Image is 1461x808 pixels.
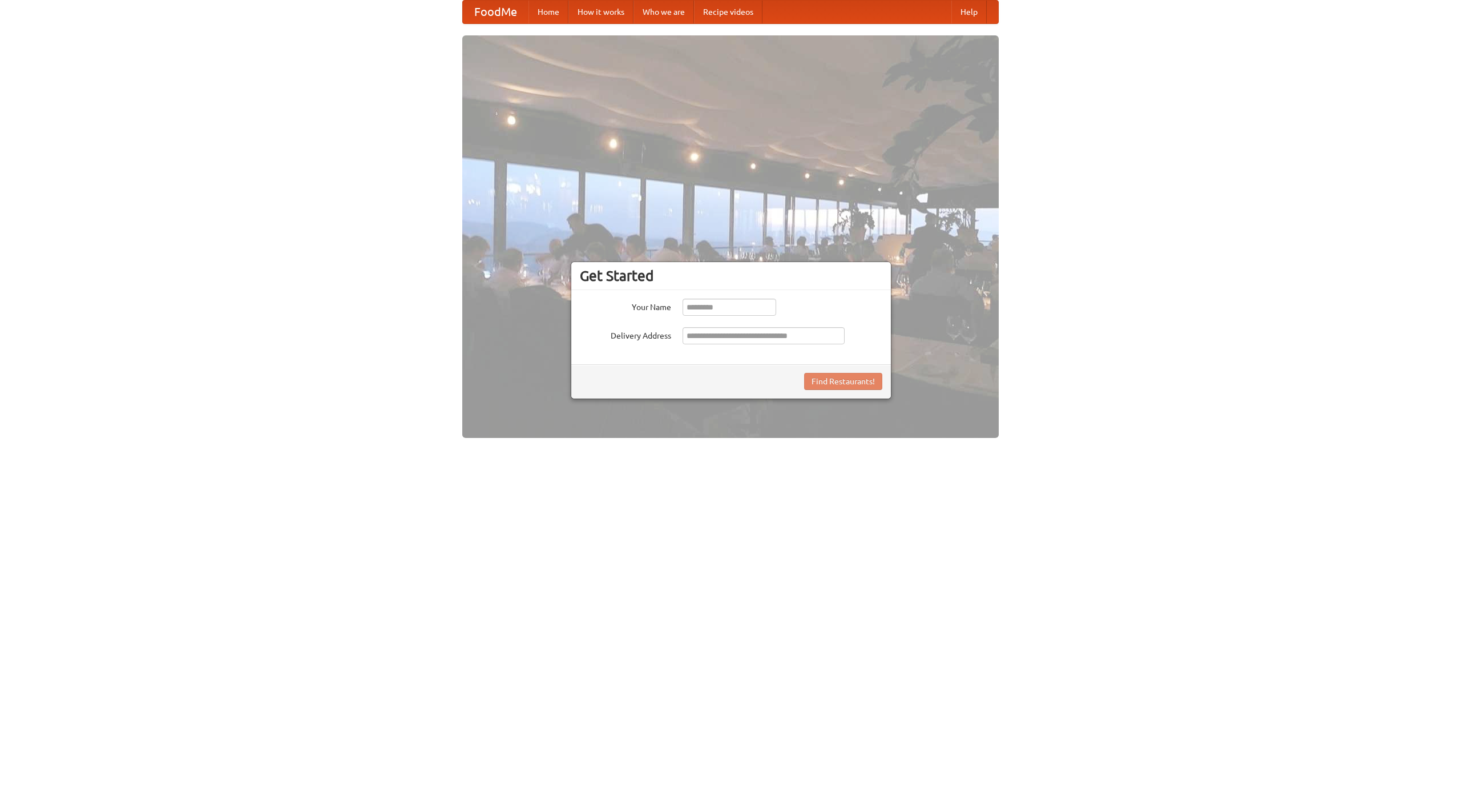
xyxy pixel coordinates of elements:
button: Find Restaurants! [804,373,882,390]
a: Home [528,1,568,23]
a: How it works [568,1,633,23]
label: Your Name [580,299,671,313]
label: Delivery Address [580,327,671,341]
a: Help [951,1,987,23]
h3: Get Started [580,267,882,284]
a: FoodMe [463,1,528,23]
a: Who we are [633,1,694,23]
a: Recipe videos [694,1,762,23]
